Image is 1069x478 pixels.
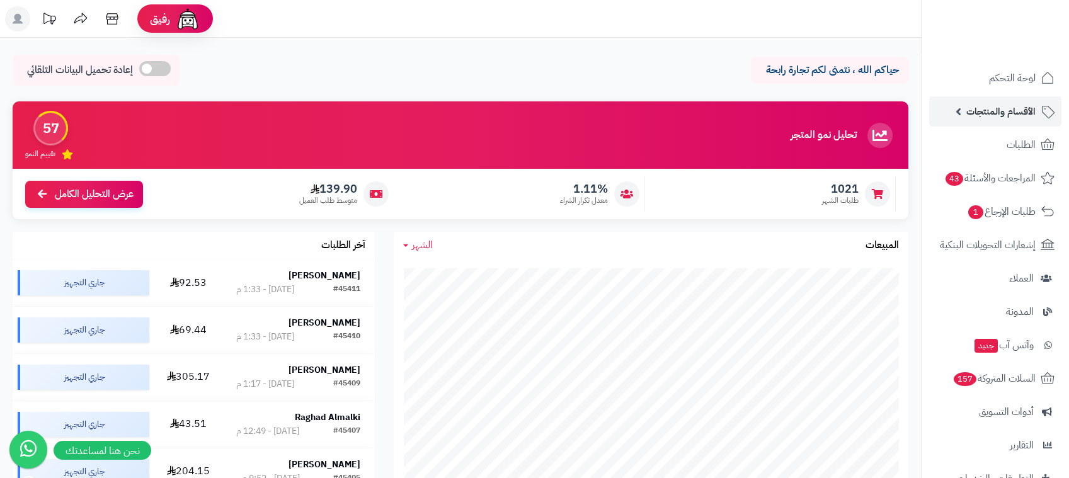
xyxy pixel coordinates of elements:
span: 1 [968,205,983,219]
div: جاري التجهيز [18,412,149,437]
strong: Raghad Almalki [295,411,360,424]
span: إشعارات التحويلات البنكية [940,236,1036,254]
strong: [PERSON_NAME] [289,316,360,329]
span: جديد [975,339,998,353]
a: إشعارات التحويلات البنكية [929,230,1061,260]
h3: المبيعات [866,240,899,251]
a: تحديثات المنصة [33,6,65,35]
span: وآتس آب [973,336,1034,354]
span: رفيق [150,11,170,26]
div: [DATE] - 1:33 م [236,283,294,296]
span: 43 [946,172,963,186]
div: جاري التجهيز [18,365,149,390]
div: جاري التجهيز [18,270,149,295]
a: لوحة التحكم [929,63,1061,93]
span: الشهر [412,237,433,253]
a: المدونة [929,297,1061,327]
span: تقييم النمو [25,149,55,159]
div: [DATE] - 1:33 م [236,331,294,343]
span: 157 [954,372,976,386]
span: إعادة تحميل البيانات التلقائي [27,63,133,77]
span: التقارير [1010,436,1034,454]
strong: [PERSON_NAME] [289,363,360,377]
div: [DATE] - 12:49 م [236,425,299,438]
a: السلات المتروكة157 [929,363,1061,394]
a: المراجعات والأسئلة43 [929,163,1061,193]
span: المراجعات والأسئلة [944,169,1036,187]
h3: تحليل نمو المتجر [791,130,857,141]
span: الأقسام والمنتجات [966,103,1036,120]
td: 305.17 [154,354,222,401]
p: حياكم الله ، نتمنى لكم تجارة رابحة [760,63,899,77]
strong: [PERSON_NAME] [289,458,360,471]
span: معدل تكرار الشراء [560,195,608,206]
a: أدوات التسويق [929,397,1061,427]
span: 1.11% [560,182,608,196]
span: أدوات التسويق [979,403,1034,421]
span: عرض التحليل الكامل [55,187,134,202]
span: 139.90 [299,182,357,196]
a: عرض التحليل الكامل [25,181,143,208]
img: ai-face.png [175,6,200,31]
span: المدونة [1006,303,1034,321]
a: الطلبات [929,130,1061,160]
a: التقارير [929,430,1061,460]
div: #45409 [333,378,360,390]
a: وآتس آبجديد [929,330,1061,360]
a: طلبات الإرجاع1 [929,196,1061,227]
span: العملاء [1009,270,1034,287]
td: 92.53 [154,259,222,306]
h3: آخر الطلبات [321,240,365,251]
a: الشهر [403,238,433,253]
div: جاري التجهيز [18,317,149,343]
strong: [PERSON_NAME] [289,269,360,282]
span: الطلبات [1007,136,1036,154]
span: 1021 [822,182,859,196]
td: 69.44 [154,307,222,353]
div: #45411 [333,283,360,296]
div: [DATE] - 1:17 م [236,378,294,390]
div: #45410 [333,331,360,343]
span: السلات المتروكة [952,370,1036,387]
span: طلبات الشهر [822,195,859,206]
span: متوسط طلب العميل [299,195,357,206]
img: logo-2.png [983,35,1057,62]
span: طلبات الإرجاع [967,203,1036,220]
td: 43.51 [154,401,222,448]
div: #45407 [333,425,360,438]
span: لوحة التحكم [989,69,1036,87]
a: العملاء [929,263,1061,293]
